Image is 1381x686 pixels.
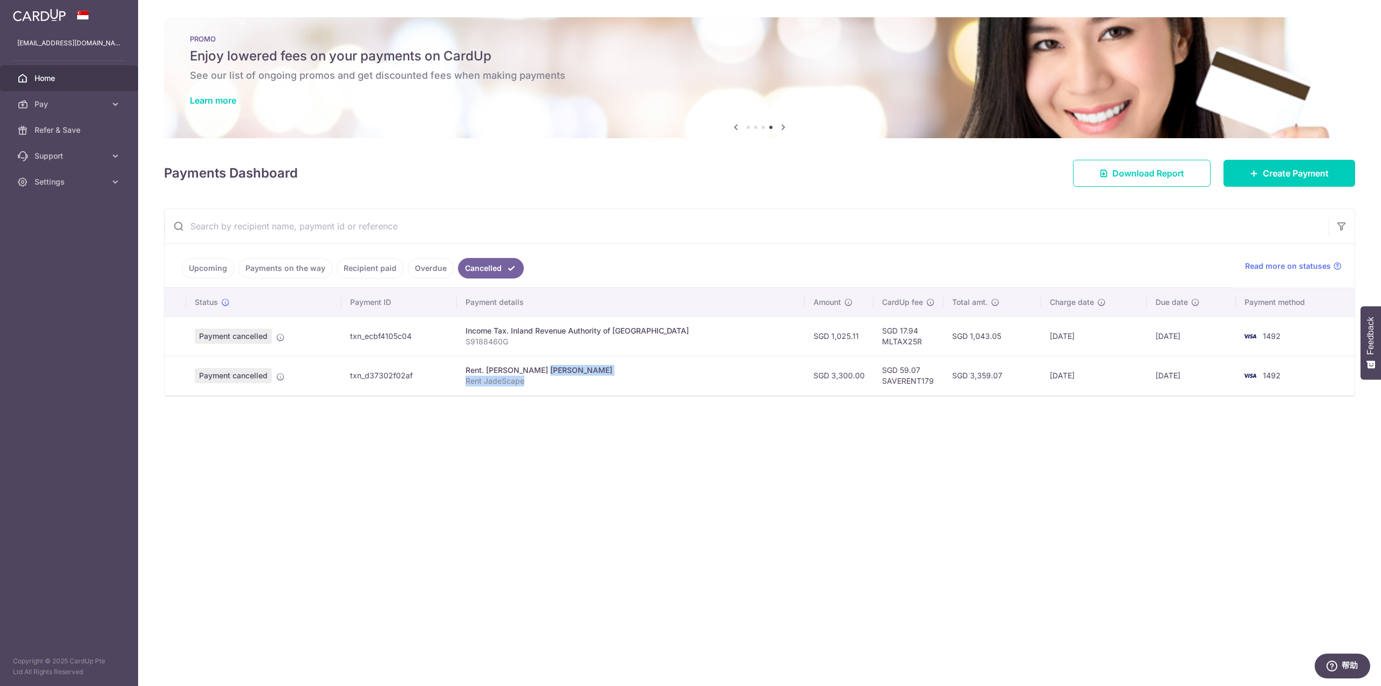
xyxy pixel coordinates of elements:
td: txn_ecbf4105c04 [341,316,457,356]
td: SGD 3,359.07 [944,356,1041,395]
td: [DATE] [1041,356,1147,395]
td: [DATE] [1147,356,1236,395]
a: Learn more [190,95,236,106]
iframe: 打开一个小组件，您可以在其中找到更多信息 [1314,654,1370,681]
span: Charge date [1050,297,1094,308]
span: CardUp fee [882,297,923,308]
span: Download Report [1112,167,1184,180]
a: Cancelled [458,258,524,279]
h6: See our list of ongoing promos and get discounted fees when making payments [190,69,1329,82]
a: Recipient paid [337,258,404,279]
div: Rent. [PERSON_NAME] [PERSON_NAME] [466,365,796,376]
span: Payment cancelled [195,368,272,383]
span: Settings [35,176,106,187]
a: Read more on statuses [1245,261,1342,271]
p: Rent JadeScape [466,376,796,386]
input: Search by recipient name, payment id or reference [165,209,1329,243]
div: Income Tax. Inland Revenue Authority of [GEOGRAPHIC_DATA] [466,325,796,336]
td: SGD 3,300.00 [805,356,873,395]
h4: Payments Dashboard [164,164,298,183]
p: PROMO [190,35,1329,43]
span: Home [35,73,106,84]
td: SGD 1,025.11 [805,316,873,356]
h5: Enjoy lowered fees on your payments on CardUp [190,47,1329,65]
span: Refer & Save [35,125,106,135]
button: Feedback - Show survey [1361,306,1381,379]
span: Create Payment [1263,167,1329,180]
a: Payments on the way [238,258,332,279]
span: Payment cancelled [195,329,272,344]
span: Due date [1156,297,1188,308]
span: 1492 [1263,331,1281,341]
td: SGD 17.94 MLTAX25R [873,316,944,356]
span: Amount [813,297,841,308]
img: CardUp [13,9,66,22]
span: Status [195,297,218,308]
td: SGD 59.07 SAVERENT179 [873,356,944,395]
th: Payment method [1236,288,1355,316]
th: Payment ID [341,288,457,316]
img: Bank Card [1239,330,1261,343]
th: Payment details [457,288,805,316]
span: Total amt. [952,297,988,308]
a: Overdue [408,258,454,279]
span: Pay [35,99,106,110]
td: SGD 1,043.05 [944,316,1041,356]
td: [DATE] [1147,316,1236,356]
span: Read more on statuses [1245,261,1331,271]
p: [EMAIL_ADDRESS][DOMAIN_NAME] [17,38,121,49]
a: Upcoming [182,258,234,279]
img: Bank Card [1239,369,1261,382]
img: Latest Promos banner [164,17,1355,138]
a: Download Report [1073,160,1211,187]
span: Support [35,151,106,161]
td: txn_d37302f02af [341,356,457,395]
td: [DATE] [1041,316,1147,356]
span: Feedback [1366,317,1376,355]
span: 1492 [1263,371,1281,380]
p: S9188460G [466,336,796,347]
a: Create Payment [1223,160,1355,187]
